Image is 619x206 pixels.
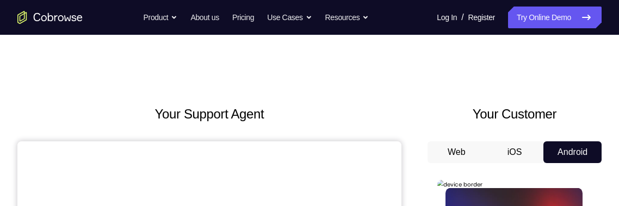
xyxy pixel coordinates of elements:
h2: Your Customer [428,104,602,124]
button: Sign in [98,124,286,146]
button: Sign in with Google [98,172,286,194]
button: Tap to Start [34,146,120,174]
a: Pricing [232,7,254,28]
span: / [461,11,463,24]
button: Use Cases [267,7,312,28]
h2: Your Support Agent [17,104,401,124]
p: or [187,155,198,164]
button: iOS [486,141,544,163]
a: Log In [437,7,457,28]
button: Resources [325,7,369,28]
button: Android [543,141,602,163]
div: Sign in with Google [164,178,238,189]
a: About us [190,7,219,28]
input: Enter your email [105,104,279,115]
button: Web [428,141,486,163]
a: Go to the home page [17,11,83,24]
a: Register [468,7,495,28]
a: Try Online Demo [508,7,602,28]
button: Product [144,7,178,28]
h1: Sign in to your account [98,74,286,90]
span: Tap to Start [49,155,104,166]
